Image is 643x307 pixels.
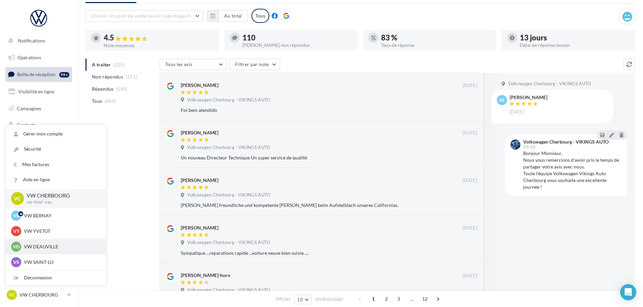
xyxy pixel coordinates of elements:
span: 10 [297,297,303,302]
button: Filtrer par note [229,59,280,70]
span: 1 [368,294,379,304]
span: (660) [105,98,116,104]
div: Volkswagen Cherbourg - VIKINGS AUTO [523,140,609,144]
button: Au total [207,10,248,22]
div: Tous [251,9,269,23]
div: Déconnexion [6,270,106,285]
a: Aide en ligne [6,172,106,187]
span: [DATE] [510,109,524,115]
a: PLV et print personnalisable [4,168,73,188]
a: Campagnes DataOnDemand [4,191,73,211]
span: [DATE] [463,83,477,89]
div: [PERSON_NAME] [181,129,218,136]
span: résultats/page [315,296,343,302]
div: [PERSON_NAME] freundliche und kompetente [PERSON_NAME] beim Aufstelldach unseres Californias. [181,202,434,209]
p: VW YVETOT [24,228,98,235]
p: VW DEAUVILLE [24,243,98,250]
span: Tous [92,98,102,104]
button: Au total [218,10,248,22]
div: Délai de réponse moyen [520,43,630,48]
span: Contacts [17,122,36,128]
div: [PERSON_NAME]-horn [181,272,230,279]
div: [PERSON_NAME] [181,177,218,184]
p: vw-tour-vau [27,199,95,205]
button: Tous les avis [160,59,227,70]
span: 3 [393,294,404,304]
a: Calendrier [4,152,73,166]
span: Tous les avis [165,61,193,67]
span: [DATE] [463,178,477,184]
p: VW BERNAY [24,212,98,219]
button: Notifications [4,34,71,48]
span: VC [14,194,21,202]
span: Volkswagen Cherbourg - VIKINGS AUTO [187,145,270,151]
span: Visibilité en ligne [18,89,54,94]
div: 99+ [59,72,69,78]
span: 12 [419,294,431,304]
div: Bonjour Monsieur, Nous vous remercions d'avoir pris le temps de partager votre avis avec nous. To... [523,150,621,190]
span: [DATE] [463,130,477,136]
a: Médiathèque [4,135,73,149]
a: Opérations [4,51,73,65]
span: Choisir un point de vente ou un code magasin [91,13,191,19]
a: Sécurité [6,142,106,157]
span: (111) [126,74,137,80]
div: 110 [242,34,352,41]
span: ... [406,294,417,304]
p: VW CHERBOURG [20,291,64,298]
a: VC VW CHERBOURG [5,288,72,301]
span: Répondus [92,86,114,92]
div: [PERSON_NAME] [181,82,218,89]
div: [PERSON_NAME] non répondus [242,43,352,48]
span: (549) [116,86,128,92]
span: Notifications [18,38,45,43]
div: [PERSON_NAME] [181,224,218,231]
div: [PERSON_NAME] [510,95,547,100]
span: 08:38 [523,145,536,149]
span: VB [13,212,20,219]
div: Un nouveau Directeur Technique Un super service de qualité [181,154,434,161]
span: Boîte de réception [17,71,56,77]
div: Foi bem atendido [181,107,434,114]
span: Volkswagen Cherbourg - VIKINGS AUTO [508,81,591,87]
span: [DATE] [463,225,477,231]
p: VW CHERBOURG [27,192,95,199]
span: Volkswagen Cherbourg - VIKINGS AUTO [187,192,270,198]
a: Mes factures [6,157,106,172]
button: Choisir un point de vente ou un code magasin [86,10,203,22]
span: VY [13,228,20,235]
button: 10 [294,295,311,304]
span: VC [9,291,15,298]
div: Note moyenne [104,43,213,48]
a: Visibilité en ligne [4,85,73,99]
a: Gérer mon compte [6,126,106,142]
div: Taux de réponse [381,43,491,48]
a: Boîte de réception99+ [4,67,73,82]
span: Volkswagen Cherbourg - VIKINGS AUTO [187,287,270,293]
span: VD [13,243,20,250]
div: Sympatique ...reparations rapide ...voiture neuve bien suivie .... [181,250,434,256]
span: Opérations [18,55,41,60]
span: Volkswagen Cherbourg - VIKINGS AUTO [187,240,270,246]
span: [DATE] [463,273,477,279]
span: 2 [381,294,392,304]
div: Open Intercom Messenger [620,284,636,300]
span: Volkswagen Cherbourg - VIKINGS AUTO [187,97,270,103]
a: Campagnes [4,101,73,116]
span: Campagnes [17,105,41,111]
div: 83 % [381,34,491,41]
span: Afficher [275,296,291,302]
a: Contacts [4,118,73,132]
div: 4.5 [104,34,213,42]
span: VS [13,259,19,266]
p: VW SAINT-LO [24,259,98,266]
span: Non répondus [92,73,123,80]
span: AE [499,97,505,103]
div: 13 jours [520,34,630,41]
